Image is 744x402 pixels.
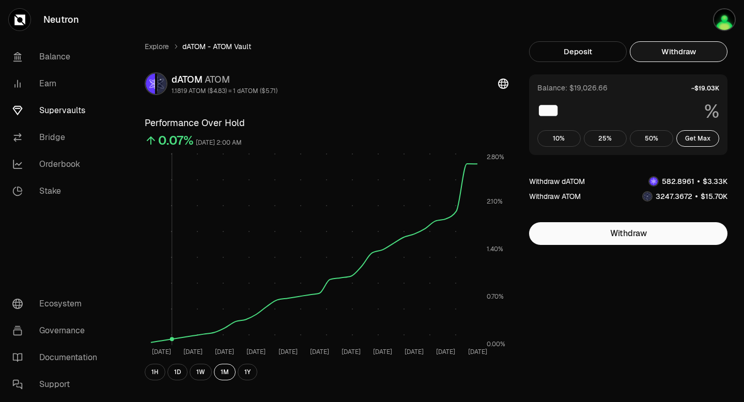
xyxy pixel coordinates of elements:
a: Documentation [4,344,112,371]
img: ATOM Logo [157,73,166,94]
button: 1D [167,364,188,380]
div: 0.07% [158,132,194,149]
tspan: [DATE] [405,348,424,356]
a: Governance [4,317,112,344]
div: [DATE] 2:00 AM [196,137,242,149]
img: dATOM Logo [146,73,155,94]
a: Ecosystem [4,290,112,317]
img: ATOM Logo [643,192,652,200]
tspan: [DATE] [468,348,487,356]
a: Bridge [4,124,112,151]
div: Balance: $19,026.66 [537,83,608,93]
a: Explore [145,41,169,52]
tspan: 0.00% [487,340,505,348]
a: Supervaults [4,97,112,124]
button: Deposit [529,41,627,62]
span: dATOM - ATOM Vault [182,41,251,52]
tspan: [DATE] [246,348,266,356]
img: dATOM Logo [649,177,658,185]
tspan: [DATE] [152,348,171,356]
span: % [704,101,719,122]
tspan: 2.10% [487,197,503,206]
div: dATOM [172,72,277,87]
tspan: [DATE] [215,348,234,356]
tspan: [DATE] [183,348,203,356]
tspan: [DATE] [436,348,455,356]
div: Withdraw dATOM [529,176,585,187]
a: Orderbook [4,151,112,178]
button: 1H [145,364,165,380]
tspan: [DATE] [342,348,361,356]
a: Support [4,371,112,398]
tspan: 0.70% [487,292,504,301]
tspan: [DATE] [373,348,392,356]
button: 1M [214,364,236,380]
a: Balance [4,43,112,70]
div: 1.1819 ATOM ($4.83) = 1 dATOM ($5.71) [172,87,277,95]
button: 10% [537,130,581,147]
button: 25% [584,130,627,147]
tspan: [DATE] [278,348,298,356]
tspan: [DATE] [310,348,329,356]
tspan: 1.40% [487,245,503,253]
button: 50% [630,130,673,147]
div: Withdraw ATOM [529,191,581,202]
button: 1W [190,364,212,380]
a: Earn [4,70,112,97]
button: Withdraw [630,41,727,62]
a: Stake [4,178,112,205]
span: ATOM [205,73,230,85]
button: Withdraw [529,222,727,245]
nav: breadcrumb [145,41,508,52]
img: LEDGER DJAMEL [713,8,736,31]
button: Get Max [676,130,720,147]
tspan: 2.80% [487,153,504,161]
h3: Performance Over Hold [145,116,508,130]
button: 1Y [238,364,257,380]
